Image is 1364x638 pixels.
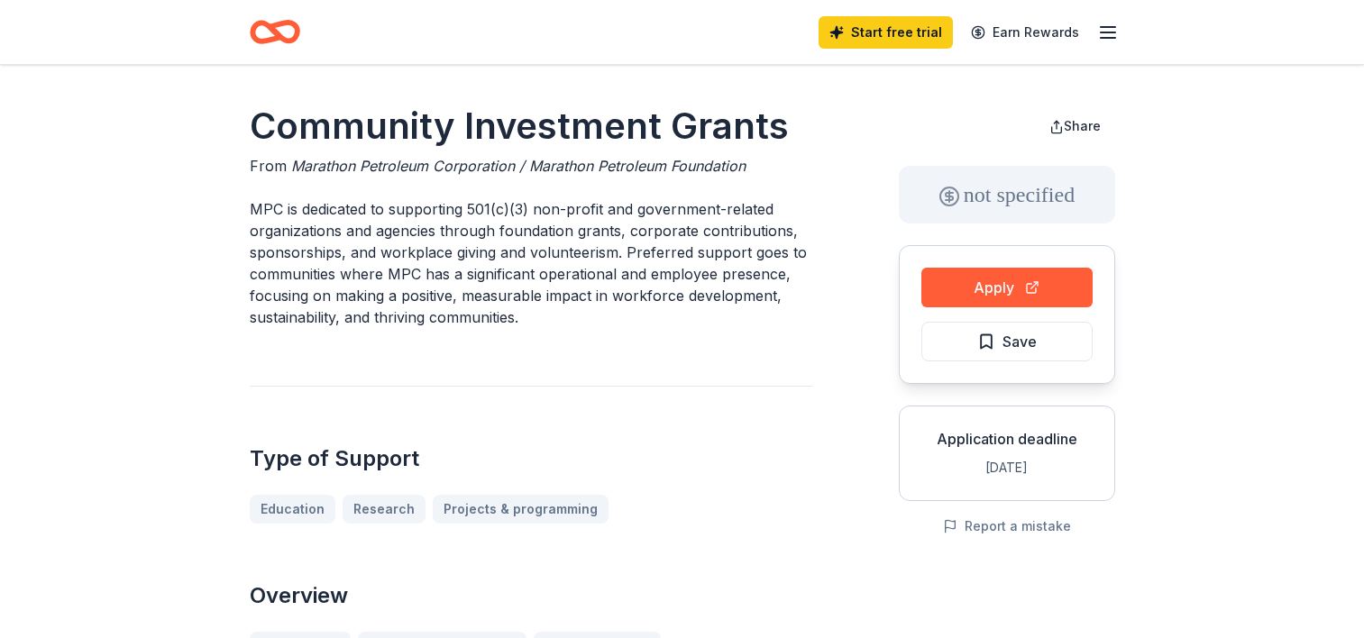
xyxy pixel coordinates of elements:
[921,322,1093,361] button: Save
[985,460,1028,475] span: [DATE]
[291,157,746,175] span: Marathon Petroleum Corporation / Marathon Petroleum Foundation
[250,444,812,473] h2: Type of Support
[250,581,812,610] h2: Overview
[921,268,1093,307] button: Apply
[819,16,953,49] a: Start free trial
[250,101,812,151] h1: Community Investment Grants
[1035,108,1115,144] button: Share
[1002,330,1037,353] span: Save
[899,166,1115,223] div: not specified
[1064,118,1101,133] span: Share
[914,428,1100,450] div: Application deadline
[250,155,812,177] div: From
[960,16,1090,49] a: Earn Rewards
[943,515,1071,537] button: Report a mistake
[250,198,812,328] p: MPC is dedicated to supporting 501(c)(3) non-profit and government-related organizations and agen...
[250,11,300,53] a: Home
